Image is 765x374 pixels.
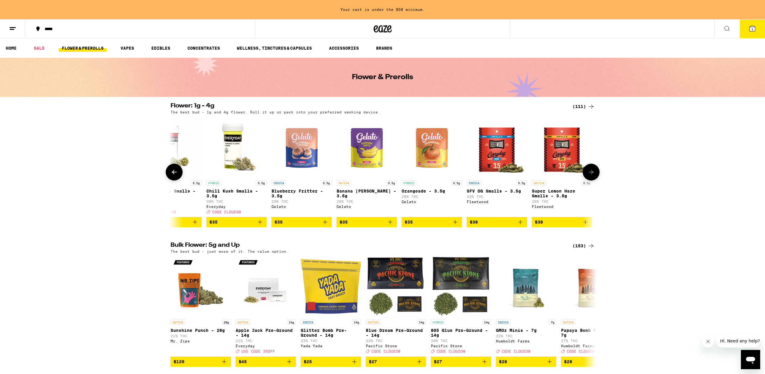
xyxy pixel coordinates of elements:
p: 28% THC [402,195,462,199]
a: Open page for 805 Glue Pre-Ground - 14g from Pacific Stone [431,256,491,356]
img: Gelato - Banana Runtz - 3.5g [337,117,397,177]
span: CODE CLOUD30 [212,210,241,214]
div: Gelato [271,205,332,209]
img: Gelato - Blueberry Fritter - 3.5g [271,117,332,177]
p: 3.5g [581,180,592,186]
p: HYBRID [206,180,221,186]
h2: Flower: 1g - 4g [171,103,565,110]
p: Super Lemon Haze Smalls - 3.5g [532,189,592,198]
span: $120 [174,359,184,364]
p: 3.5g [451,180,462,186]
span: 1 [751,27,753,31]
button: Add to bag [532,217,592,227]
a: WELLNESS, TINCTURES & CAPSULES [234,45,315,52]
button: Add to bag [402,217,462,227]
div: Gelato [337,205,397,209]
a: Open page for Sunshine Punch - 28g from Mr. Zips [171,256,231,356]
a: (111) [572,103,595,110]
p: 14g [482,320,491,325]
p: INDICA [271,180,286,186]
p: 21% THC [236,339,296,343]
span: $35 [209,220,218,224]
p: 23% THC [366,339,426,343]
span: $27 [434,359,442,364]
p: 26% THC [337,199,397,203]
p: 26% THC [141,199,202,203]
span: $25 [304,359,312,364]
p: INDICA [496,320,510,325]
button: Add to bag [171,357,231,367]
img: Blaze Mota - RSX - 3.5g [597,117,657,177]
span: $27 [369,359,377,364]
img: Yada Yada - Glitter Bomb Pre-Ground - 14g [301,256,361,317]
a: Open page for SFV OG Smalls - 3.5g from Fleetwood [467,117,527,217]
a: Open page for RSX - 3.5g from Blaze Mota [597,117,657,217]
p: Papaya Bomb Mini's - 7g [561,328,621,338]
p: 21% THC [171,334,231,338]
a: EDIBLES [148,45,173,52]
span: CODE CLOUD30 [437,350,466,354]
div: Pacific Stone [366,344,426,348]
button: Add to bag [431,357,491,367]
img: Everyday - Mango Blaze Smalls - 3.5g [141,117,202,177]
span: $28 [499,359,507,364]
span: $45 [239,359,247,364]
p: Mango Blaze Smalls - 3.5g [141,189,202,198]
p: 22% THC [496,334,556,338]
p: HYBRID [431,320,445,325]
a: ACCESSORIES [326,45,362,52]
div: Everyday [236,344,296,348]
div: Pacific Stone [431,344,491,348]
p: 27% THC [561,339,621,343]
img: Mr. Zips - Sunshine Punch - 28g [171,256,231,317]
button: Add to bag [141,217,202,227]
button: Add to bag [561,357,621,367]
p: INDICA [301,320,315,325]
button: Add to bag [496,357,556,367]
p: SATIVA [366,320,380,325]
p: SATIVA [236,320,250,325]
button: Add to bag [366,357,426,367]
p: 7g [549,320,556,325]
img: Everyday - Apple Jack Pre-Ground - 14g [236,256,296,317]
a: Open page for GMOz Minis - 7g from Humboldt Farms [496,256,556,356]
div: Yada Yada [301,344,361,348]
img: Humboldt Farms - Papaya Bomb Mini's - 7g [561,256,621,317]
span: CODE CLOUD30 [372,350,400,354]
p: Blueberry Fritter - 3.5g [271,189,332,198]
p: 20% THC [431,339,491,343]
p: Chill Kush Smalls - 3.5g [206,189,267,198]
iframe: Close message [702,335,714,348]
p: 3.5g [321,180,332,186]
p: Apple Jack Pre-Ground - 14g [236,328,296,338]
button: Add to bag [337,217,397,227]
div: Humboldt Farms [496,339,556,343]
img: Gelato - Orangeade - 3.5g [402,117,462,177]
img: Pacific Stone - Blue Dream Pre-Ground - 14g [366,256,426,317]
p: SATIVA [561,320,575,325]
img: Fleetwood - Super Lemon Haze Smalls - 3.5g [532,117,592,177]
p: 23% THC [301,339,361,343]
p: The best bud - 1g and 4g flower. Roll it up or pack into your preferred smoking device. [171,110,380,114]
p: The best bud - just more of it. The value option. [171,249,289,253]
span: CODE CLOUD30 [502,350,531,354]
a: SALE [31,45,48,52]
span: $35 [405,220,413,224]
div: Gelato [402,200,462,204]
p: Glitter Bomb Pre-Ground - 14g [301,328,361,338]
p: 3.5g [516,180,527,186]
p: 28% THC [597,195,657,199]
a: Open page for Mango Blaze Smalls - 3.5g from Everyday [141,117,202,217]
span: $35 [274,220,283,224]
a: HOME [3,45,20,52]
div: Blaze [PERSON_NAME] [597,200,657,204]
img: Pacific Stone - 805 Glue Pre-Ground - 14g [431,256,491,317]
p: 3.5g [191,180,202,186]
p: SATIVA [532,180,546,186]
a: (153) [572,242,595,249]
p: 14g [417,320,426,325]
p: Sunshine Punch - 28g [171,328,231,333]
